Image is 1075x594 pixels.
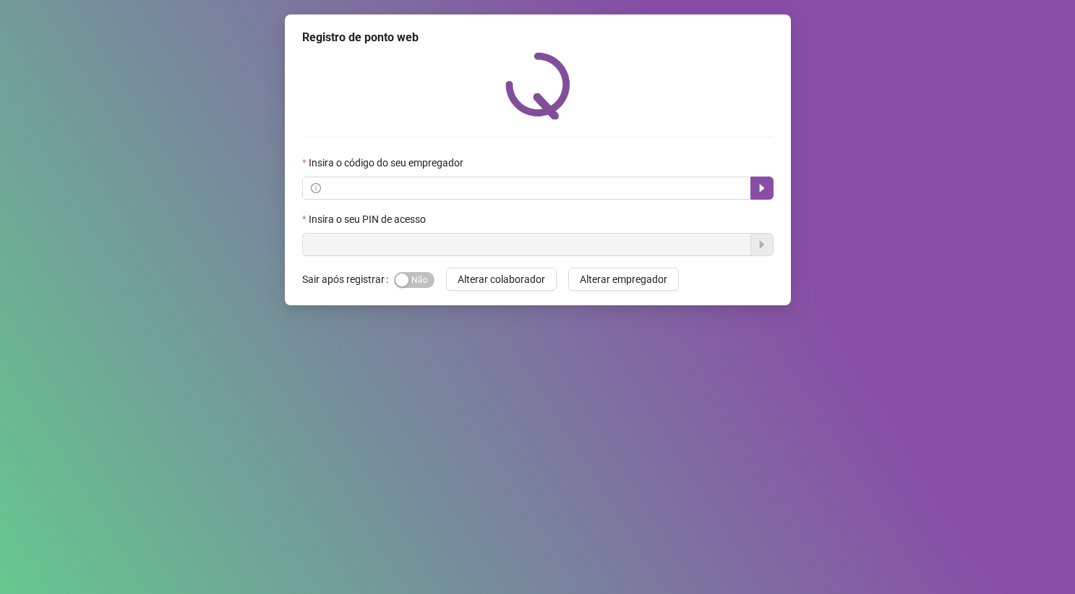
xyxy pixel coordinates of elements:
button: Alterar empregador [568,268,679,291]
button: Alterar colaborador [446,268,557,291]
span: Alterar empregador [580,271,667,287]
span: Alterar colaborador [458,271,545,287]
span: info-circle [311,183,321,193]
div: Registro de ponto web [302,29,774,46]
label: Sair após registrar [302,268,394,291]
span: caret-right [756,182,768,194]
label: Insira o seu PIN de acesso [302,211,435,227]
img: QRPoint [505,52,570,119]
label: Insira o código do seu empregador [302,155,473,171]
